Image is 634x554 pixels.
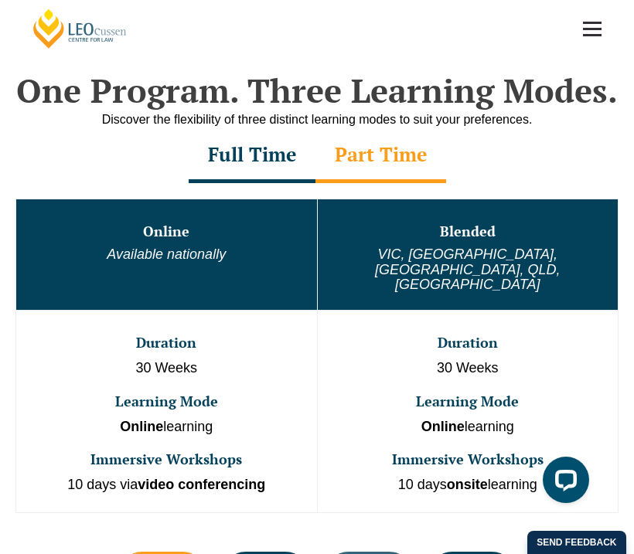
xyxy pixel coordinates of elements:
[31,8,129,49] a: [PERSON_NAME] Centre for Law
[319,475,617,495] p: 10 days learning
[18,335,315,351] h3: Duration
[107,246,226,262] em: Available nationally
[18,359,315,379] p: 30 Weeks
[120,419,163,434] strong: Online
[319,224,617,240] h3: Blended
[189,129,315,183] div: Full Time
[319,394,617,410] h3: Learning Mode
[18,475,315,495] p: 10 days via
[375,246,560,293] em: VIC, [GEOGRAPHIC_DATA], [GEOGRAPHIC_DATA], QLD, [GEOGRAPHIC_DATA]
[530,450,595,515] iframe: LiveChat chat widget
[447,477,488,492] strong: onsite
[319,452,617,467] h3: Immersive Workshops
[315,129,446,183] div: Part Time
[421,419,465,434] strong: Online
[138,477,265,492] strong: video conferencing
[319,335,617,351] h3: Duration
[18,224,315,240] h3: Online
[18,417,315,437] p: learning
[18,452,315,467] h3: Immersive Workshops
[319,417,617,437] p: learning
[18,394,315,410] h3: Learning Mode
[319,359,617,379] p: 30 Weeks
